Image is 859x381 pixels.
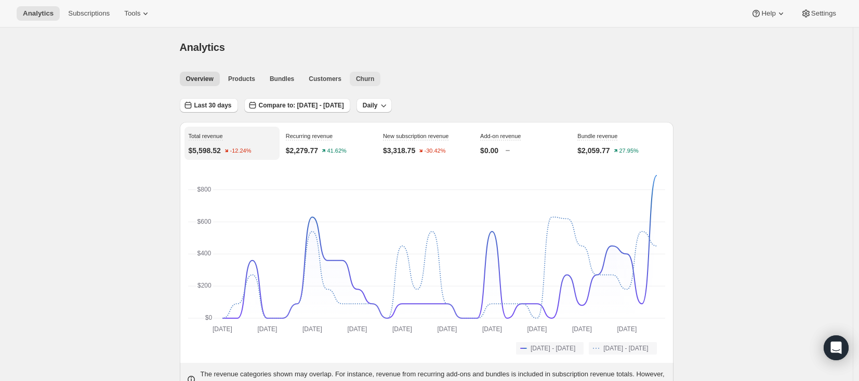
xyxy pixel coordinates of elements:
text: 41.62% [327,148,347,154]
span: Settings [811,9,836,18]
span: Analytics [180,42,225,53]
div: Open Intercom Messenger [824,335,849,360]
button: [DATE] - [DATE] [589,342,656,355]
text: [DATE] [392,325,412,333]
text: [DATE] [482,325,501,333]
button: Compare to: [DATE] - [DATE] [244,98,350,113]
button: Analytics [17,6,60,21]
text: $0 [205,314,212,321]
text: [DATE] [302,325,322,333]
button: Tools [118,6,157,21]
text: [DATE] [213,325,232,333]
text: 27.95% [619,148,639,154]
text: [DATE] [572,325,591,333]
span: Compare to: [DATE] - [DATE] [259,101,344,110]
p: $2,059.77 [577,145,610,156]
span: Bundle revenue [577,133,617,139]
text: $800 [197,186,211,193]
button: Help [745,6,792,21]
button: [DATE] - [DATE] [516,342,584,355]
p: $5,598.52 [189,145,221,156]
text: [DATE] [527,325,547,333]
span: Overview [186,75,214,83]
text: $600 [197,218,211,225]
span: Products [228,75,255,83]
text: -12.24% [230,148,251,154]
button: Subscriptions [62,6,116,21]
span: Customers [309,75,341,83]
span: Churn [356,75,374,83]
span: Analytics [23,9,54,18]
p: $2,279.77 [286,145,318,156]
span: Help [761,9,775,18]
span: Recurring revenue [286,133,333,139]
span: Last 30 days [194,101,232,110]
text: [DATE] [257,325,277,333]
span: Add-on revenue [480,133,521,139]
text: [DATE] [617,325,637,333]
span: [DATE] - [DATE] [603,344,648,352]
text: $200 [197,282,212,289]
span: Tools [124,9,140,18]
text: [DATE] [347,325,367,333]
button: Daily [356,98,392,113]
span: Subscriptions [68,9,110,18]
span: [DATE] - [DATE] [531,344,575,352]
text: [DATE] [437,325,457,333]
span: Bundles [270,75,294,83]
span: Total revenue [189,133,223,139]
span: New subscription revenue [383,133,449,139]
span: Daily [363,101,378,110]
button: Last 30 days [180,98,238,113]
p: $0.00 [480,145,498,156]
text: $400 [197,250,211,257]
button: Settings [795,6,842,21]
p: $3,318.75 [383,145,415,156]
text: -30.42% [425,148,446,154]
